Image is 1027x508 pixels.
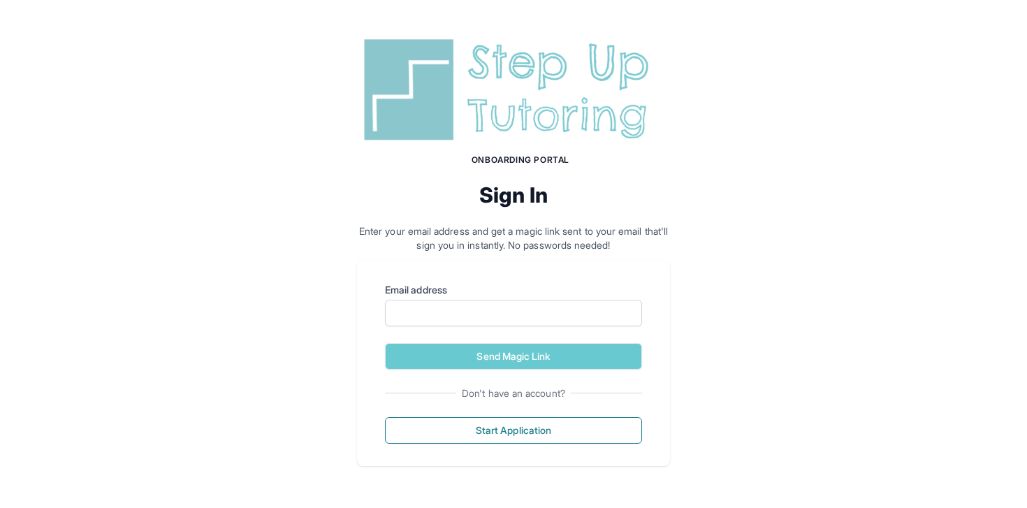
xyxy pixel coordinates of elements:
[385,283,642,297] label: Email address
[357,224,670,252] p: Enter your email address and get a magic link sent to your email that'll sign you in instantly. N...
[456,386,571,400] span: Don't have an account?
[357,34,670,146] img: Step Up Tutoring horizontal logo
[385,343,642,370] button: Send Magic Link
[371,154,670,166] h1: Onboarding Portal
[357,182,670,208] h2: Sign In
[385,417,642,444] button: Start Application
